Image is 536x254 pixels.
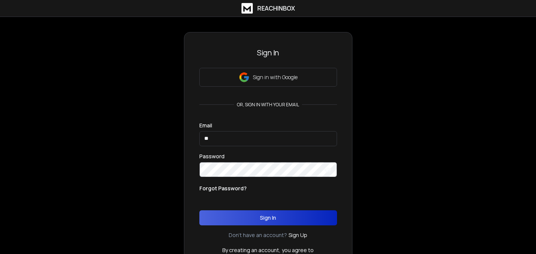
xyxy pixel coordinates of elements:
[199,68,337,87] button: Sign in with Google
[199,123,212,128] label: Email
[241,3,253,14] img: logo
[199,47,337,58] h3: Sign In
[288,231,307,239] a: Sign Up
[241,3,295,14] a: ReachInbox
[199,210,337,225] button: Sign In
[257,4,295,13] h1: ReachInbox
[222,246,314,254] p: By creating an account, you agree to
[253,73,298,81] p: Sign in with Google
[229,231,287,239] p: Don't have an account?
[234,102,302,108] p: or, sign in with your email
[199,185,247,192] p: Forgot Password?
[199,154,225,159] label: Password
